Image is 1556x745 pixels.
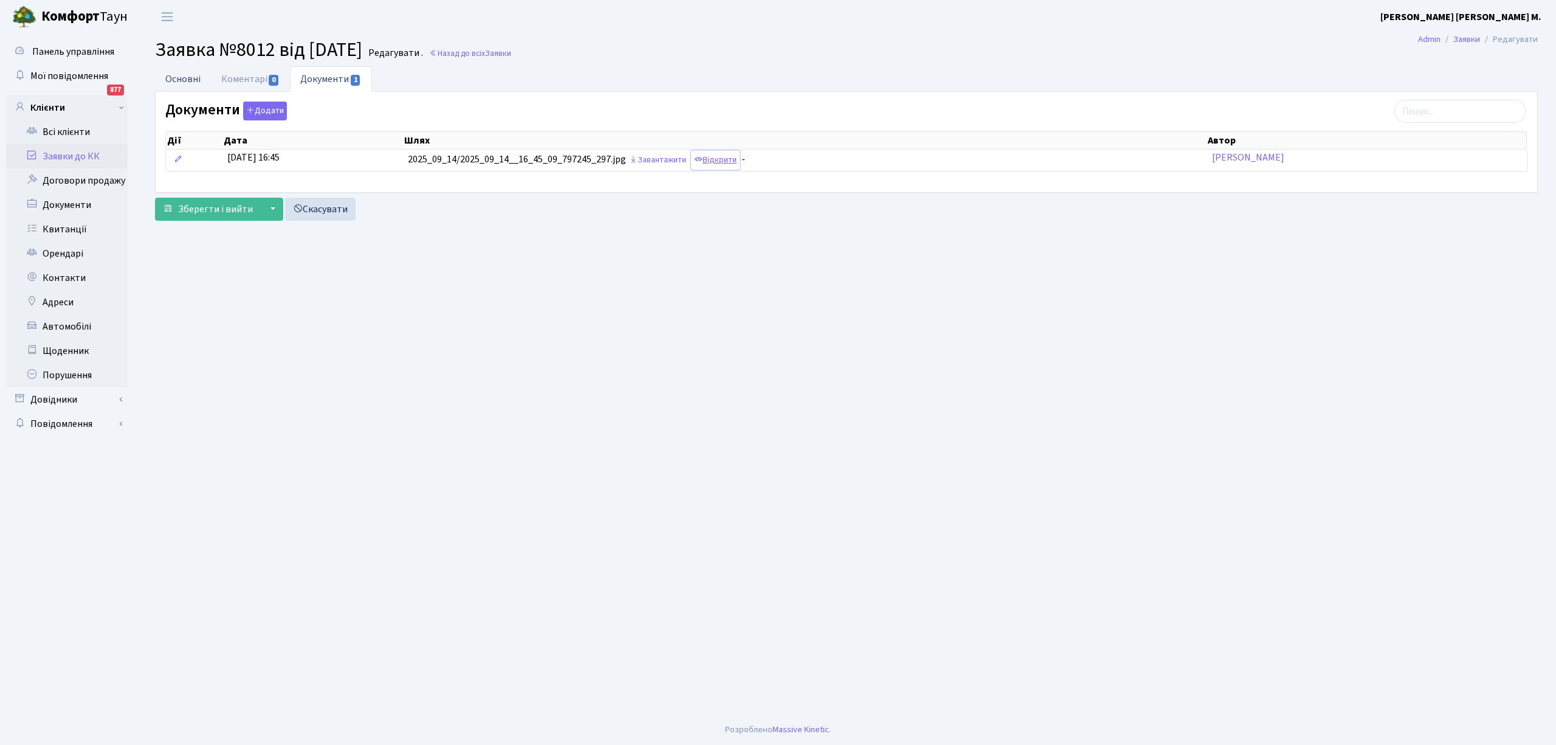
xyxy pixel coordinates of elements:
th: Дата [222,132,403,149]
button: Переключити навігацію [152,7,182,27]
a: Admin [1418,33,1441,46]
a: [PERSON_NAME] [1212,151,1284,164]
a: Орендарі [6,241,128,266]
a: Додати [240,100,287,121]
span: Зберегти і вийти [178,203,253,216]
a: Документи [290,66,371,92]
input: Пошук... [1394,100,1526,123]
td: 2025_09_14/2025_09_14__16_45_09_797245_297.jpg [403,150,1207,171]
a: Повідомлення [6,412,128,436]
span: Мої повідомлення [30,69,108,83]
a: Massive Kinetic [773,723,829,736]
label: Документи [165,102,287,120]
a: Заявки [1453,33,1480,46]
a: Довідники [6,387,128,412]
span: 1 [351,75,360,86]
a: Всі клієнти [6,120,128,144]
a: Заявки до КК [6,144,128,168]
img: logo.png [12,5,36,29]
span: Заявки [485,47,511,59]
b: Комфорт [41,7,100,26]
a: Назад до всіхЗаявки [429,47,511,59]
a: Контакти [6,266,128,290]
a: Панель управління [6,40,128,64]
a: Скасувати [285,198,356,221]
span: 0 [269,75,278,86]
a: Документи [6,193,128,217]
a: Квитанції [6,217,128,241]
a: Мої повідомлення877 [6,64,128,88]
button: Зберегти і вийти [155,198,261,221]
small: Редагувати . [366,47,423,59]
th: Автор [1207,132,1526,149]
a: Основні [155,66,211,91]
span: Заявка №8012 від [DATE] [155,36,362,64]
a: Відкрити [691,151,740,170]
li: Редагувати [1480,33,1538,46]
a: Договори продажу [6,168,128,193]
th: Дії [166,132,222,149]
span: [DATE] 16:45 [227,151,280,164]
span: - [742,153,745,167]
div: Розроблено . [725,723,831,736]
span: Панель управління [32,45,114,58]
th: Шлях [403,132,1207,149]
a: Клієнти [6,95,128,120]
a: Адреси [6,290,128,314]
a: [PERSON_NAME] [PERSON_NAME] М. [1380,10,1541,24]
a: Порушення [6,363,128,387]
a: Автомобілі [6,314,128,339]
div: 877 [107,85,124,95]
a: Коментарі [211,66,290,92]
nav: breadcrumb [1400,27,1556,52]
button: Документи [243,102,287,120]
span: Таун [41,7,128,27]
a: Щоденник [6,339,128,363]
a: Завантажити [626,151,689,170]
